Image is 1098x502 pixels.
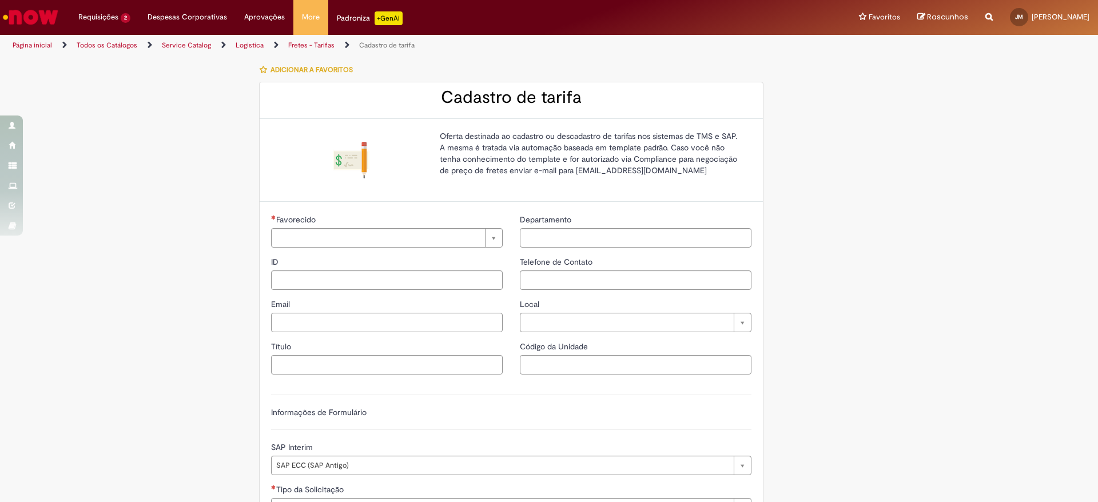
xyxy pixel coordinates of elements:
[9,35,723,56] ul: Trilhas de página
[520,270,751,290] input: Telefone de Contato
[375,11,403,25] p: +GenAi
[271,228,503,248] a: Limpar campo Favorecido
[359,41,415,50] a: Cadastro de tarifa
[440,130,743,176] p: Oferta destinada ao cadastro ou descadastro de tarifas nos sistemas de TMS e SAP. A mesma é trata...
[288,41,335,50] a: Fretes - Tarifas
[520,341,590,352] span: Código da Unidade
[259,58,359,82] button: Adicionar a Favoritos
[271,341,293,352] span: Título
[1,6,60,29] img: ServiceNow
[244,11,285,23] span: Aprovações
[121,13,130,23] span: 2
[1032,12,1089,22] span: [PERSON_NAME]
[271,313,503,332] input: Email
[276,484,346,495] span: Tipo da Solicitação
[520,299,542,309] span: Local
[271,442,315,452] span: SAP Interim
[271,215,276,220] span: Necessários
[148,11,227,23] span: Despesas Corporativas
[271,299,292,309] span: Email
[271,485,276,489] span: Necessários
[162,41,211,50] a: Service Catalog
[520,257,595,267] span: Telefone de Contato
[302,11,320,23] span: More
[520,313,751,332] a: Limpar campo Local
[271,257,281,267] span: ID
[927,11,968,22] span: Rascunhos
[77,41,137,50] a: Todos os Catálogos
[276,214,318,225] span: Necessários - Favorecido
[271,355,503,374] input: Título
[271,407,367,417] label: Informações de Formulário
[1015,13,1023,21] span: JM
[270,65,353,74] span: Adicionar a Favoritos
[276,456,728,475] span: SAP ECC (SAP Antigo)
[520,214,574,225] span: Departamento
[520,355,751,374] input: Código da Unidade
[78,11,118,23] span: Requisições
[337,11,403,25] div: Padroniza
[236,41,264,50] a: Logistica
[13,41,52,50] a: Página inicial
[520,228,751,248] input: Departamento
[333,142,369,178] img: Cadastro de tarifa
[869,11,900,23] span: Favoritos
[917,12,968,23] a: Rascunhos
[271,88,751,107] h2: Cadastro de tarifa
[271,270,503,290] input: ID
